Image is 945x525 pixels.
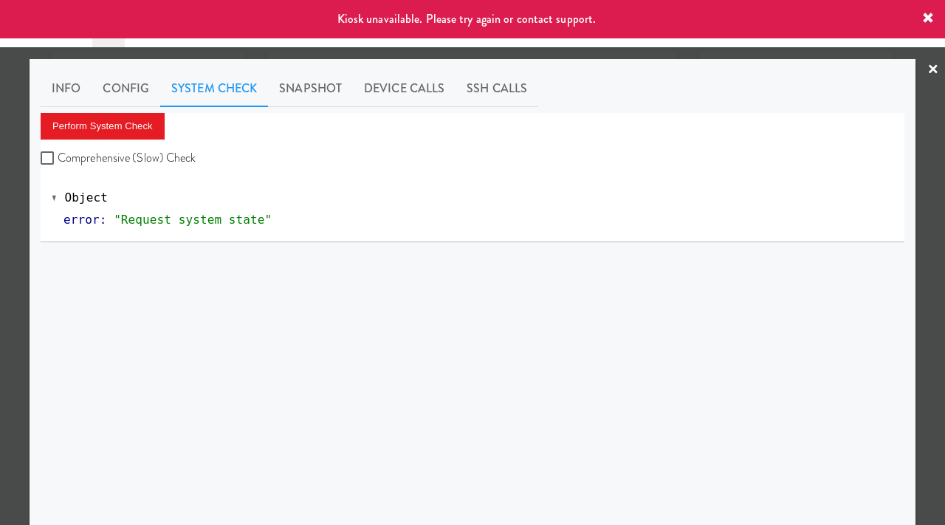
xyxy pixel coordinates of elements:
[41,147,196,169] label: Comprehensive (Slow) Check
[41,113,165,140] button: Perform System Check
[337,10,597,27] span: Kiosk unavailable. Please try again or contact support.
[63,213,100,227] span: error
[114,213,272,227] span: "Request system state"
[92,70,160,107] a: Config
[456,70,538,107] a: SSH Calls
[927,47,939,93] a: ×
[268,70,353,107] a: Snapshot
[41,153,58,165] input: Comprehensive (Slow) Check
[160,70,268,107] a: System Check
[65,191,108,205] span: Object
[100,213,107,227] span: :
[353,70,456,107] a: Device Calls
[41,70,92,107] a: Info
